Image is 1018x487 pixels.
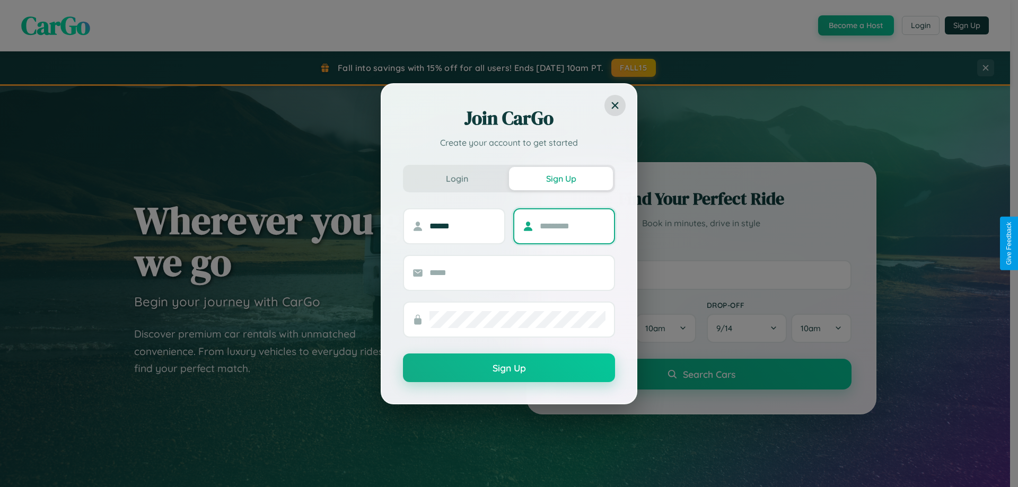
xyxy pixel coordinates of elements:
[1005,222,1013,265] div: Give Feedback
[509,167,613,190] button: Sign Up
[403,353,615,382] button: Sign Up
[403,105,615,131] h2: Join CarGo
[403,136,615,149] p: Create your account to get started
[405,167,509,190] button: Login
